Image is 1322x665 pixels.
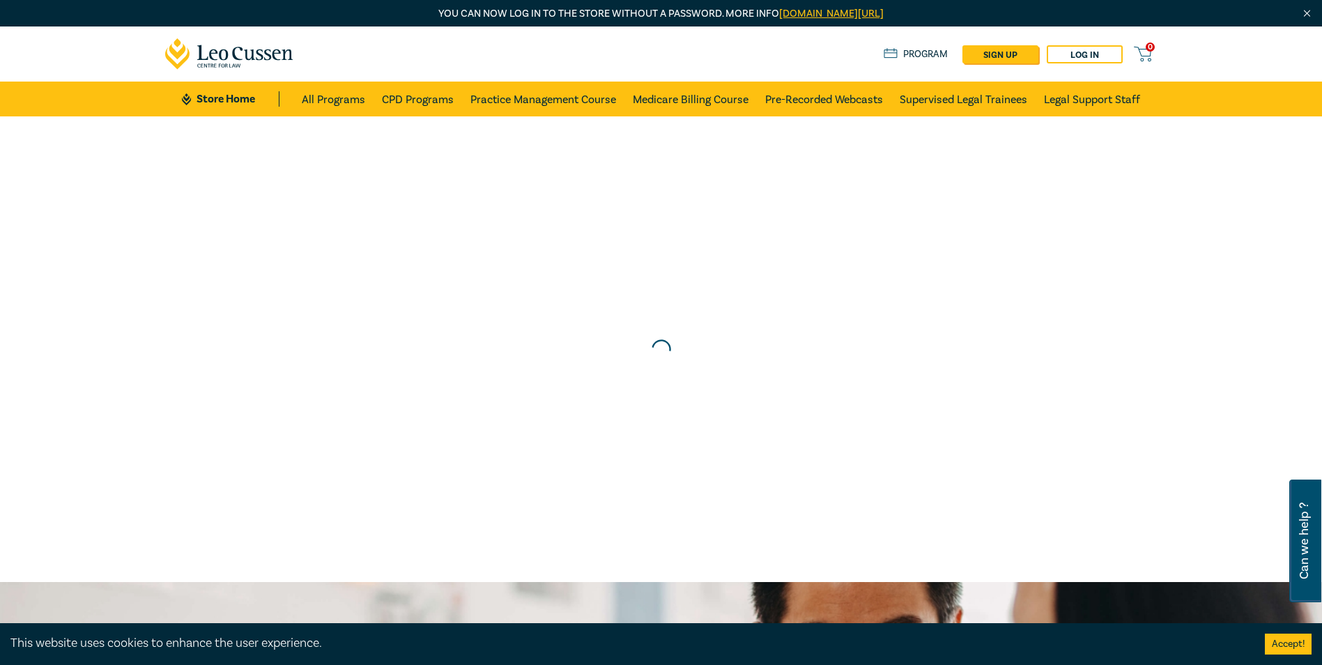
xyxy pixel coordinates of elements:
[1047,45,1123,63] a: Log in
[884,47,948,62] a: Program
[182,91,279,107] a: Store Home
[962,45,1038,63] a: sign up
[302,82,365,116] a: All Programs
[1044,82,1140,116] a: Legal Support Staff
[10,634,1244,652] div: This website uses cookies to enhance the user experience.
[382,82,454,116] a: CPD Programs
[1298,488,1311,594] span: Can we help ?
[165,6,1158,22] p: You can now log in to the store without a password. More info
[1146,43,1155,52] span: 0
[900,82,1027,116] a: Supervised Legal Trainees
[765,82,883,116] a: Pre-Recorded Webcasts
[1265,634,1312,655] button: Accept cookies
[470,82,616,116] a: Practice Management Course
[779,7,884,20] a: [DOMAIN_NAME][URL]
[1301,8,1313,20] img: Close
[633,82,748,116] a: Medicare Billing Course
